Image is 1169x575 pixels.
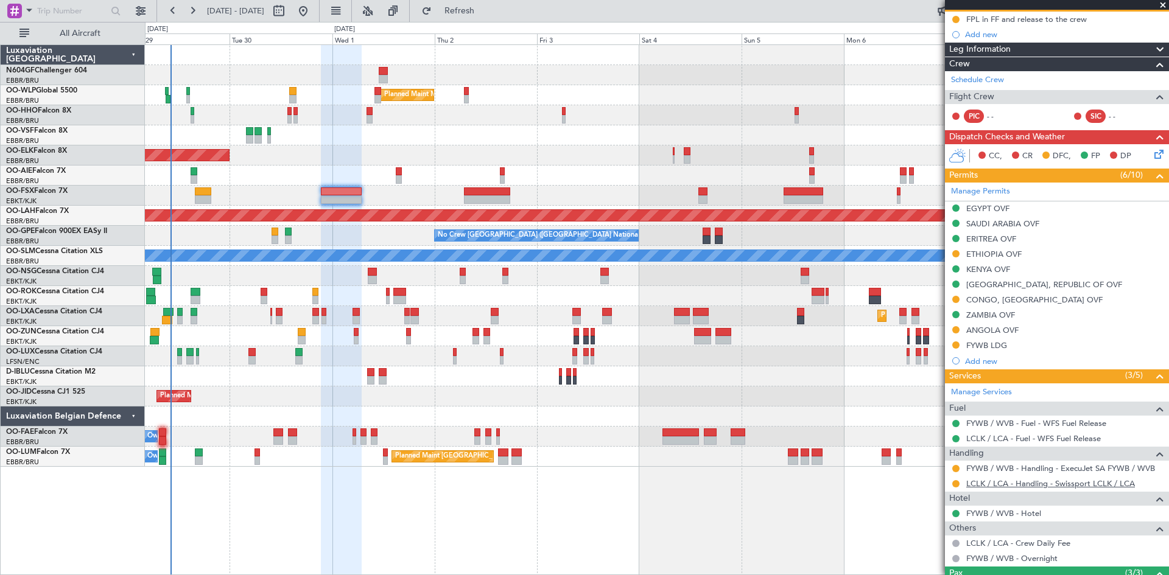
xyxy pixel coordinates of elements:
input: Trip Number [37,2,107,20]
div: SAUDI ARABIA OVF [966,218,1039,229]
span: [DATE] - [DATE] [207,5,264,16]
span: DFC, [1053,150,1071,162]
button: Refresh [416,1,489,21]
div: Planned Maint [GEOGRAPHIC_DATA] ([GEOGRAPHIC_DATA] National) [395,447,616,465]
span: Handling [949,447,984,461]
span: Hotel [949,492,970,506]
a: EBKT/KJK [6,397,37,406]
a: EBBR/BRU [6,458,39,467]
span: Refresh [434,7,485,15]
a: EBKT/KJK [6,337,37,346]
a: EBBR/BRU [6,76,39,85]
a: OO-HHOFalcon 8X [6,107,71,114]
div: CONGO, [GEOGRAPHIC_DATA] OVF [966,294,1103,305]
div: - - [1109,111,1136,122]
span: Dispatch Checks and Weather [949,130,1065,144]
button: All Aircraft [13,24,132,43]
div: PIC [964,110,984,123]
span: (3/5) [1125,369,1143,382]
div: FPL in FF and release to the crew [966,14,1087,24]
div: No Crew [GEOGRAPHIC_DATA] ([GEOGRAPHIC_DATA] National) [438,226,642,245]
div: Planned Maint Milan (Linate) [384,86,472,104]
div: EGYPT OVF [966,203,1009,214]
div: ERITREA OVF [966,234,1016,244]
span: (6/10) [1120,169,1143,181]
a: EBBR/BRU [6,96,39,105]
span: All Aircraft [32,29,128,38]
a: OO-GPEFalcon 900EX EASy II [6,228,107,235]
div: [GEOGRAPHIC_DATA], REPUBLIC OF OVF [966,279,1122,290]
a: N604GFChallenger 604 [6,67,87,74]
a: OO-WLPGlobal 5500 [6,87,77,94]
a: LFSN/ENC [6,357,40,366]
div: ZAMBIA OVF [966,310,1015,320]
span: OO-LUX [6,348,35,355]
div: - - [987,111,1014,122]
span: CC, [989,150,1002,162]
a: OO-JIDCessna CJ1 525 [6,388,85,396]
span: Crew [949,57,970,71]
div: Add new [965,29,1163,40]
span: DP [1120,150,1131,162]
span: OO-FAE [6,428,34,436]
a: OO-SLMCessna Citation XLS [6,248,103,255]
div: ANGOLA OVF [966,325,1019,335]
span: OO-NSG [6,268,37,275]
div: Sun 5 [742,33,844,44]
a: EBBR/BRU [6,176,39,186]
div: Add new [965,356,1163,366]
span: OO-FSX [6,187,34,195]
div: Fri 3 [537,33,639,44]
div: Mon 29 [127,33,230,44]
span: Fuel [949,402,966,416]
span: OO-ZUN [6,328,37,335]
div: Wed 1 [332,33,435,44]
a: Schedule Crew [951,74,1004,86]
span: Leg Information [949,43,1011,57]
a: OO-LUXCessna Citation CJ4 [6,348,102,355]
span: OO-JID [6,388,32,396]
a: EBBR/BRU [6,116,39,125]
a: Manage Services [951,386,1012,399]
a: Manage Permits [951,186,1010,198]
a: OO-ELKFalcon 8X [6,147,67,155]
a: OO-ROKCessna Citation CJ4 [6,288,104,295]
a: OO-VSFFalcon 8X [6,127,68,134]
span: OO-SLM [6,248,35,255]
a: OO-FAEFalcon 7X [6,428,68,436]
div: KENYA OVF [966,264,1010,274]
div: Planned Maint Kortrijk-[GEOGRAPHIC_DATA] [160,387,302,405]
a: OO-FSXFalcon 7X [6,187,68,195]
span: OO-HHO [6,107,38,114]
a: OO-ZUNCessna Citation CJ4 [6,328,104,335]
a: FYWB / WVB - Fuel - WFS Fuel Release [966,418,1106,428]
a: EBKT/KJK [6,277,37,286]
a: EBBR/BRU [6,257,39,266]
span: OO-VSF [6,127,34,134]
span: OO-AIE [6,167,32,175]
div: ETHIOPIA OVF [966,249,1022,259]
span: OO-GPE [6,228,35,235]
span: OO-WLP [6,87,36,94]
a: FYWB / WVB - Hotel [966,508,1041,518]
span: Permits [949,169,978,183]
a: OO-LAHFalcon 7X [6,207,69,215]
div: Sat 4 [639,33,742,44]
a: EBBR/BRU [6,217,39,226]
a: EBBR/BRU [6,237,39,246]
span: OO-ROK [6,288,37,295]
a: EBKT/KJK [6,377,37,386]
a: D-IBLUCessna Citation M2 [6,368,96,375]
span: Services [949,369,981,383]
a: OO-LUMFalcon 7X [6,448,70,456]
a: EBKT/KJK [6,297,37,306]
a: EBKT/KJK [6,317,37,326]
a: OO-NSGCessna Citation CJ4 [6,268,104,275]
span: OO-LXA [6,308,35,315]
span: OO-ELK [6,147,33,155]
div: Owner Melsbroek Air Base [147,427,230,445]
span: D-IBLU [6,368,30,375]
a: LCLK / LCA - Handling - Swissport LCLK / LCA [966,478,1135,489]
div: SIC [1086,110,1106,123]
a: EBBR/BRU [6,156,39,166]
